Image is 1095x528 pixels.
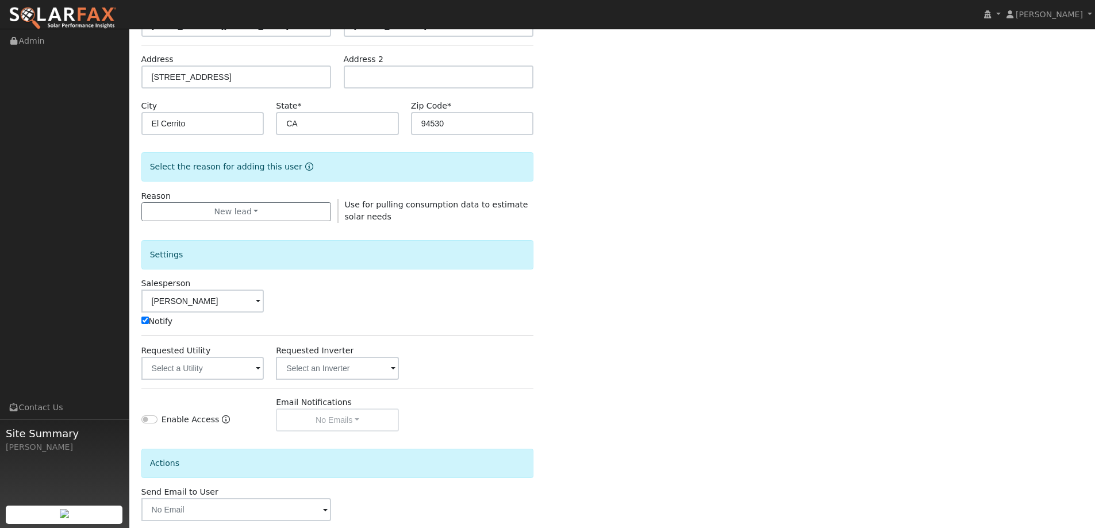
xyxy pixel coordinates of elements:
div: [PERSON_NAME] [6,441,123,453]
input: Notify [141,317,149,324]
span: Use for pulling consumption data to estimate solar needs [345,200,528,221]
button: New lead [141,202,332,222]
input: Select a Utility [141,357,264,380]
label: Send Email to User [141,486,218,498]
label: Zip Code [411,100,451,112]
label: State [276,100,301,112]
a: Enable Access [222,414,230,431]
label: Requested Utility [141,345,211,357]
label: Notify [141,315,173,327]
span: Required [447,101,451,110]
img: retrieve [60,509,69,518]
div: Settings [141,240,534,269]
label: City [141,100,157,112]
label: Enable Access [162,414,220,426]
input: No Email [141,498,332,521]
span: Site Summary [6,426,123,441]
label: Requested Inverter [276,345,354,357]
input: Select an Inverter [276,357,399,380]
div: Select the reason for adding this user [141,152,534,182]
label: Address [141,53,174,65]
input: Select a User [141,290,264,313]
span: Required [297,101,301,110]
label: Email Notifications [276,396,352,408]
label: Salesperson [141,278,191,290]
a: Reason for new user [302,162,313,171]
img: SolarFax [9,6,117,30]
label: Address 2 [344,53,384,65]
span: [PERSON_NAME] [1016,10,1083,19]
div: Actions [141,449,534,478]
label: Reason [141,190,171,202]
